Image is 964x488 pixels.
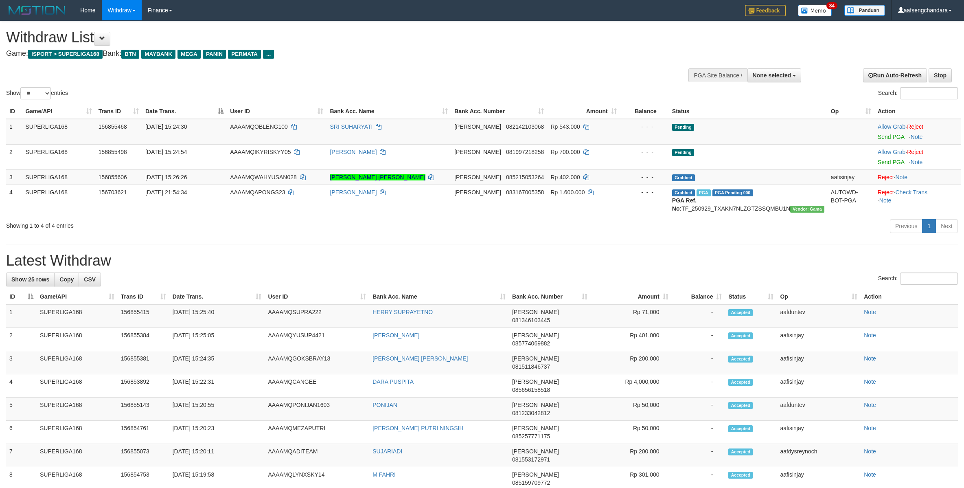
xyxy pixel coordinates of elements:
td: [DATE] 15:25:40 [169,304,265,328]
a: SRI SUHARYATI [330,123,372,130]
th: ID: activate to sort column descending [6,289,37,304]
span: Copy 085257771175 to clipboard [512,433,550,440]
span: Accepted [728,309,753,316]
td: - [672,328,725,351]
label: Search: [878,87,958,99]
a: [PERSON_NAME] PUTRI NINGSIH [372,425,463,431]
span: Pending [672,124,694,131]
a: PONIJAN [372,402,397,408]
th: Trans ID: activate to sort column ascending [118,289,169,304]
td: 156854761 [118,421,169,444]
span: [PERSON_NAME] [512,355,559,362]
span: ISPORT > SUPERLIGA168 [28,50,103,59]
a: Stop [929,68,952,82]
a: Note [895,174,907,180]
td: 3 [6,351,37,374]
span: [PERSON_NAME] [512,425,559,431]
div: - - - [623,188,666,196]
span: Rp 700.000 [550,149,580,155]
span: Accepted [728,332,753,339]
h4: Game: Bank: [6,50,635,58]
a: [PERSON_NAME] [330,189,377,196]
a: Note [911,159,923,165]
a: Note [879,197,892,204]
span: [DATE] 15:24:30 [145,123,187,130]
td: aafisinjay [828,169,874,185]
td: - [672,398,725,421]
th: Game/API: activate to sort column ascending [22,104,95,119]
a: Note [864,355,876,362]
th: Status: activate to sort column ascending [725,289,777,304]
span: Copy 085774069882 to clipboard [512,340,550,347]
td: [DATE] 15:25:05 [169,328,265,351]
span: ... [263,50,274,59]
td: 1 [6,119,22,145]
h1: Withdraw List [6,29,635,46]
td: 4 [6,374,37,398]
td: 156855415 [118,304,169,328]
td: SUPERLIGA168 [22,119,95,145]
span: [PERSON_NAME] [512,448,559,455]
span: [DATE] 15:26:26 [145,174,187,180]
td: · [874,169,961,185]
th: Amount: activate to sort column ascending [547,104,620,119]
span: Accepted [728,356,753,363]
img: MOTION_logo.png [6,4,68,16]
span: Pending [672,149,694,156]
td: SUPERLIGA168 [37,328,118,351]
th: Date Trans.: activate to sort column ascending [169,289,265,304]
th: Trans ID: activate to sort column ascending [95,104,142,119]
td: 1 [6,304,37,328]
span: Copy 081511846737 to clipboard [512,363,550,370]
td: AAAAMQPONIJAN1603 [265,398,369,421]
a: [PERSON_NAME] [372,332,419,339]
td: 3 [6,169,22,185]
span: Grabbed [672,189,695,196]
td: [DATE] 15:24:35 [169,351,265,374]
td: SUPERLIGA168 [37,374,118,398]
div: Showing 1 to 4 of 4 entries [6,218,396,230]
th: Status [669,104,828,119]
a: Copy [54,273,79,286]
a: Reject [907,123,923,130]
td: - [672,421,725,444]
span: [DATE] 21:54:34 [145,189,187,196]
td: 156855143 [118,398,169,421]
span: Accepted [728,448,753,455]
span: PERMATA [228,50,261,59]
a: Check Trans [895,189,927,196]
a: Allow Grab [878,149,905,155]
a: Note [864,471,876,478]
span: PGA Pending [712,189,753,196]
div: - - - [623,123,666,131]
td: · · [874,185,961,216]
span: AAAAMQAPONGS23 [230,189,285,196]
span: [PERSON_NAME] [454,123,501,130]
span: [PERSON_NAME] [512,309,559,315]
th: User ID: activate to sort column ascending [265,289,369,304]
td: Rp 50,000 [591,398,672,421]
td: aafduntev [777,398,861,421]
select: Showentries [20,87,51,99]
span: Copy 081553172971 to clipboard [512,456,550,463]
span: Grabbed [672,174,695,181]
th: ID [6,104,22,119]
td: SUPERLIGA168 [37,304,118,328]
a: M FAHRI [372,471,396,478]
span: · [878,123,907,130]
span: Accepted [728,425,753,432]
span: [PERSON_NAME] [512,471,559,478]
span: Rp 402.000 [550,174,580,180]
input: Search: [900,273,958,285]
th: Bank Acc. Number: activate to sort column ascending [509,289,591,304]
span: [PERSON_NAME] [454,149,501,155]
span: Marked by aafchhiseyha [697,189,711,196]
td: Rp 50,000 [591,421,672,444]
span: 156855468 [99,123,127,130]
span: Copy 085159709772 to clipboard [512,479,550,486]
td: SUPERLIGA168 [37,444,118,467]
input: Search: [900,87,958,99]
th: Bank Acc. Number: activate to sort column ascending [451,104,547,119]
span: Vendor URL: https://trx31.1velocity.biz [790,206,824,213]
span: Copy 085215053264 to clipboard [506,174,544,180]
